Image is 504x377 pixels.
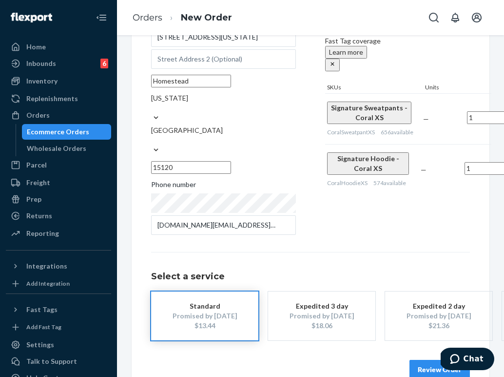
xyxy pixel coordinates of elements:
[27,144,86,153] div: Wholesale Orders
[166,321,244,331] div: $13.44
[6,278,111,290] a: Add Integration
[6,354,111,369] button: Talk to Support
[6,73,111,89] a: Inventory
[100,59,108,68] div: 6
[400,311,478,321] div: Promised by [DATE]
[6,56,111,71] a: Inbounds6
[125,3,240,32] ol: breadcrumbs
[325,83,423,93] div: SKUs
[268,292,375,340] button: Expedited 3 dayPromised by [DATE]$18.06
[26,340,54,350] div: Settings
[6,258,111,274] button: Integrations
[6,39,111,55] a: Home
[151,135,152,145] input: [GEOGRAPHIC_DATA]
[6,157,111,173] a: Parcel
[181,12,232,23] a: New Order
[6,175,111,190] a: Freight
[26,211,52,221] div: Returns
[424,8,444,27] button: Open Search Box
[6,107,111,123] a: Orders
[27,127,89,137] div: Ecommerce Orders
[26,110,50,120] div: Orders
[6,321,111,333] a: Add Fast Tag
[151,180,196,193] span: Phone number
[11,13,52,22] img: Flexport logo
[26,261,67,271] div: Integrations
[327,179,368,187] span: CoralHoodieXS
[325,46,367,59] button: Learn more
[6,302,111,317] button: Fast Tags
[6,337,111,353] a: Settings
[446,8,465,27] button: Open notifications
[151,292,258,340] button: StandardPromised by [DATE]$13.44
[26,76,58,86] div: Inventory
[151,272,470,282] h1: Select a service
[6,208,111,224] a: Returns
[325,17,491,71] div: Inbound each SKU in 5 or more boxes to maximize your Fast Tag coverage
[26,178,50,188] div: Freight
[381,128,413,136] span: 656 available
[423,83,467,93] div: Units
[327,152,409,175] button: Signature Hoodie - Coral XS
[373,179,406,187] span: 574 available
[441,348,494,372] iframe: Opens a widget where you can chat to one of our agents
[400,301,478,311] div: Expedited 2 day
[151,93,296,103] div: [US_STATE]
[421,166,426,174] span: —
[385,292,492,340] button: Expedited 2 dayPromised by [DATE]$21.36
[26,229,59,238] div: Reporting
[337,154,399,172] span: Signature Hoodie - Coral XS
[22,124,112,140] a: Ecommerce Orders
[151,27,296,47] input: Street Address
[6,191,111,207] a: Prep
[283,301,361,311] div: Expedited 3 day
[92,8,111,27] button: Close Navigation
[467,8,486,27] button: Open account menu
[26,94,78,104] div: Replenishments
[331,104,407,122] span: Signature Sweatpants - Coral XS
[22,141,112,156] a: Wholesale Orders
[325,59,340,71] button: close
[151,75,231,87] input: City
[26,59,56,68] div: Inbounds
[26,356,77,366] div: Talk to Support
[26,305,58,314] div: Fast Tags
[283,321,361,331] div: $18.06
[151,49,296,69] input: Street Address 2 (Optional)
[151,215,296,235] input: Email (Only Required for International)
[26,160,47,170] div: Parcel
[166,311,244,321] div: Promised by [DATE]
[151,103,152,113] input: [US_STATE]
[26,323,61,331] div: Add Fast Tag
[423,115,429,123] span: —
[26,279,70,288] div: Add Integration
[151,126,296,135] div: [GEOGRAPHIC_DATA]
[166,301,244,311] div: Standard
[26,194,41,204] div: Prep
[26,42,46,52] div: Home
[327,128,375,136] span: CoralSweatpantXS
[6,226,111,241] a: Reporting
[400,321,478,331] div: $21.36
[151,161,231,174] input: ZIP Code
[327,102,411,124] button: Signature Sweatpants - Coral XS
[283,311,361,321] div: Promised by [DATE]
[6,91,111,106] a: Replenishments
[133,12,162,23] a: Orders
